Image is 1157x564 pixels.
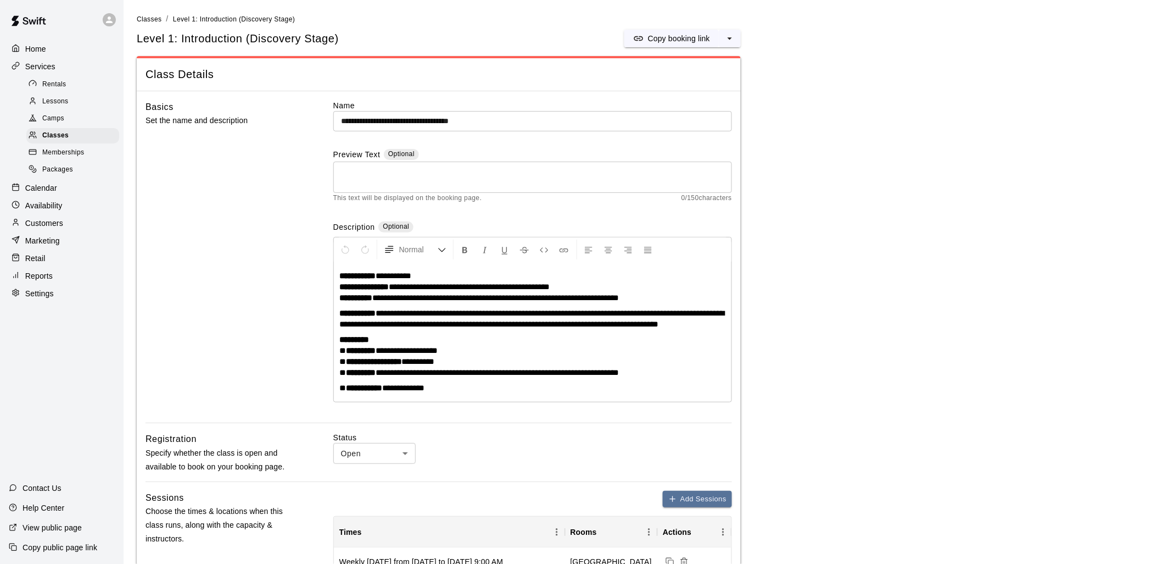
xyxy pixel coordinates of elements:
[25,235,60,246] p: Marketing
[137,13,1144,25] nav: breadcrumb
[25,61,55,72] p: Services
[146,432,197,446] h6: Registration
[571,517,597,548] div: Rooms
[25,183,57,193] p: Calendar
[565,517,657,548] div: Rooms
[379,240,451,259] button: Formatting Options
[648,33,710,44] p: Copy booking link
[9,58,115,75] a: Services
[42,147,84,158] span: Memberships
[657,517,731,548] div: Actions
[26,77,119,92] div: Rentals
[399,244,438,255] span: Normal
[166,13,168,25] li: /
[42,164,73,175] span: Packages
[26,94,119,109] div: Lessons
[9,268,115,284] a: Reports
[26,162,124,179] a: Packages
[23,502,64,513] p: Help Center
[333,443,416,463] div: Open
[146,491,184,505] h6: Sessions
[9,215,115,231] a: Customers
[715,524,731,540] button: Menu
[619,240,638,259] button: Right Align
[146,100,174,114] h6: Basics
[495,240,514,259] button: Format Underline
[25,288,54,299] p: Settings
[25,253,46,264] p: Retail
[26,128,119,143] div: Classes
[535,240,554,259] button: Insert Code
[9,180,115,196] a: Calendar
[362,524,377,540] button: Sort
[599,240,618,259] button: Center Align
[23,522,82,533] p: View public page
[579,240,598,259] button: Left Align
[23,483,62,494] p: Contact Us
[146,67,732,82] span: Class Details
[9,250,115,267] a: Retail
[26,111,119,126] div: Camps
[663,491,732,508] button: Add Sessions
[333,100,732,111] label: Name
[9,197,115,214] a: Availability
[9,233,115,249] a: Marketing
[333,432,732,443] label: Status
[146,446,298,474] p: Specify whether the class is open and available to book on your booking page.
[9,285,115,302] a: Settings
[137,31,339,46] h5: Level 1: Introduction (Discovery Stage)
[26,128,124,145] a: Classes
[356,240,375,259] button: Redo
[9,41,115,57] a: Home
[25,43,46,54] p: Home
[641,524,657,540] button: Menu
[333,222,375,234] label: Description
[26,145,119,161] div: Memberships
[663,517,691,548] div: Actions
[639,240,657,259] button: Justify Align
[137,14,161,23] a: Classes
[26,93,124,110] a: Lessons
[333,193,482,204] span: This text will be displayed on the booking page.
[26,110,124,128] a: Camps
[624,30,719,47] button: Copy booking link
[515,240,534,259] button: Format Strikethrough
[146,114,298,128] p: Set the name and description
[173,15,295,23] span: Level 1: Introduction (Discovery Stage)
[26,76,124,93] a: Rentals
[42,130,69,141] span: Classes
[25,200,63,211] p: Availability
[25,218,63,229] p: Customers
[476,240,494,259] button: Format Italics
[334,517,565,548] div: Times
[383,223,409,230] span: Optional
[26,162,119,178] div: Packages
[388,150,415,158] span: Optional
[597,524,612,540] button: Sort
[42,96,69,107] span: Lessons
[719,30,741,47] button: select merge strategy
[339,517,362,548] div: Times
[26,145,124,162] a: Memberships
[146,505,298,546] p: Choose the times & locations when this class runs, along with the capacity & instructors.
[42,79,66,90] span: Rentals
[137,15,161,23] span: Classes
[333,149,381,162] label: Preview Text
[336,240,355,259] button: Undo
[681,193,732,204] span: 0 / 150 characters
[23,542,97,553] p: Copy public page link
[624,30,741,47] div: split button
[456,240,474,259] button: Format Bold
[25,270,53,281] p: Reports
[42,113,64,124] span: Camps
[555,240,573,259] button: Insert Link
